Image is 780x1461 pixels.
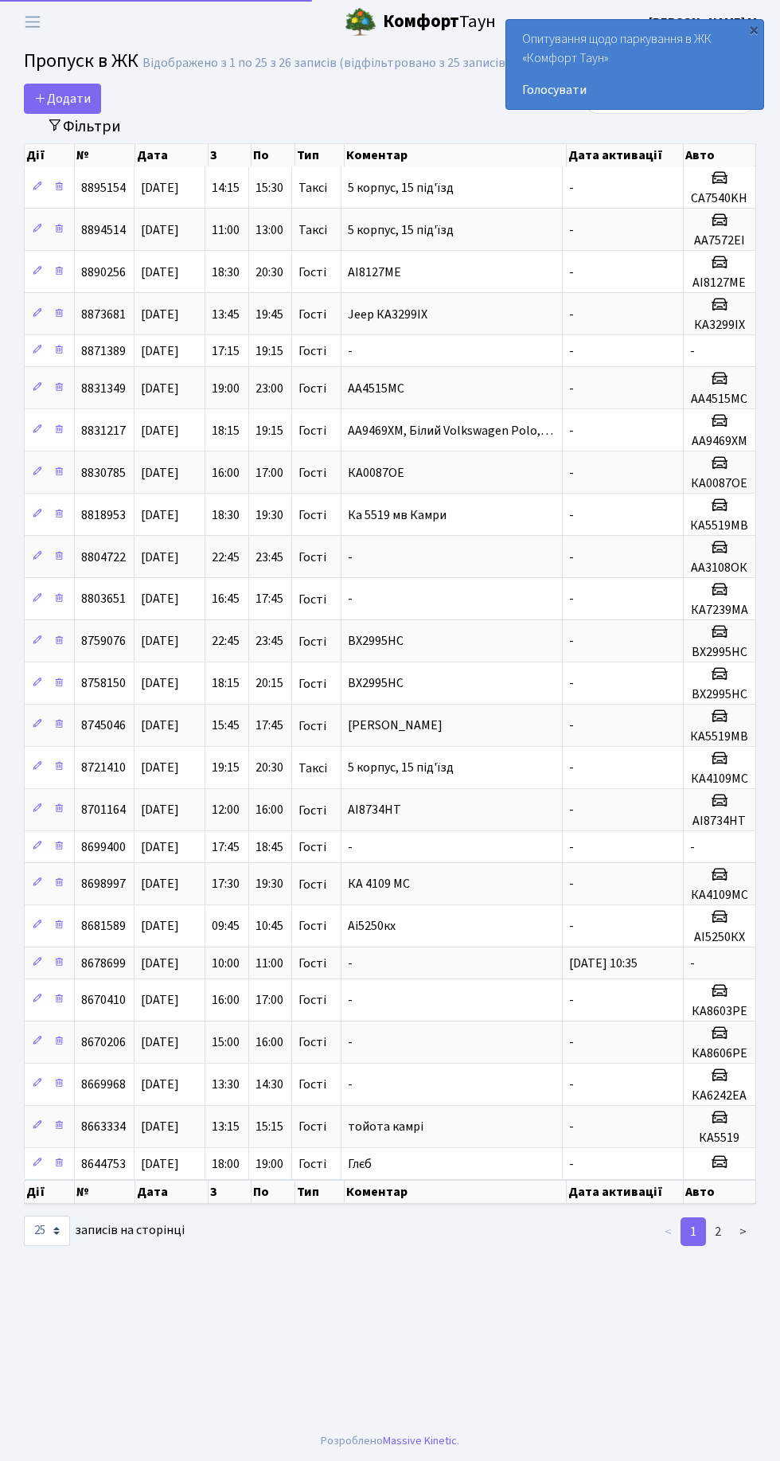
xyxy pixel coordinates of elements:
[730,1217,756,1246] a: >
[141,380,179,397] span: [DATE]
[348,1076,353,1093] span: -
[348,506,447,524] span: Ка 5519 мв Камри
[255,549,283,566] span: 23:45
[569,838,574,856] span: -
[252,144,295,166] th: По
[81,179,126,197] span: 8895154
[690,1004,749,1019] h5: КА8603РЕ
[298,720,326,732] span: Гості
[255,1118,283,1135] span: 15:15
[298,804,326,817] span: Гості
[212,991,240,1009] span: 16:00
[24,84,101,114] a: Додати
[569,342,574,360] span: -
[569,1076,574,1093] span: -
[212,506,240,524] span: 18:30
[212,221,240,239] span: 11:00
[569,955,638,972] span: [DATE] 10:35
[348,760,454,777] span: 5 корпус, 15 під'їзд
[649,13,761,32] a: [PERSON_NAME] М.
[348,717,443,735] span: [PERSON_NAME]
[690,392,749,407] h5: АА4515МС
[141,422,179,439] span: [DATE]
[690,814,749,829] h5: АІ8734НТ
[255,876,283,893] span: 19:30
[348,1118,423,1135] span: тойота камрі
[569,264,574,281] span: -
[255,991,283,1009] span: 17:00
[81,1155,126,1173] span: 8644753
[298,509,326,522] span: Гості
[75,144,135,166] th: №
[298,920,326,932] span: Гості
[348,991,353,1009] span: -
[569,221,574,239] span: -
[348,179,454,197] span: 5 корпус, 15 під'їзд
[141,955,179,972] span: [DATE]
[141,306,179,323] span: [DATE]
[298,382,326,395] span: Гості
[681,1217,706,1246] a: 1
[690,233,749,248] h5: AA7572EI
[298,762,327,775] span: Таксі
[255,633,283,650] span: 23:45
[569,380,574,397] span: -
[141,591,179,608] span: [DATE]
[690,955,695,972] span: -
[569,1033,574,1051] span: -
[690,434,749,449] h5: AA9469XM
[522,80,747,100] a: Голосувати
[81,991,126,1009] span: 8670410
[690,342,695,360] span: -
[212,633,240,650] span: 22:45
[212,549,240,566] span: 22:45
[569,633,574,650] span: -
[135,144,209,166] th: Дата
[212,917,240,935] span: 09:45
[569,306,574,323] span: -
[348,955,353,972] span: -
[141,179,179,197] span: [DATE]
[569,506,574,524] span: -
[345,144,567,166] th: Коментар
[212,675,240,693] span: 18:15
[81,633,126,650] span: 8759076
[141,549,179,566] span: [DATE]
[690,645,749,660] h5: ВХ2995НС
[298,994,326,1006] span: Гості
[690,888,749,903] h5: КА4109МС
[383,9,496,36] span: Таун
[81,342,126,360] span: 8871389
[255,917,283,935] span: 10:45
[252,1180,295,1204] th: По
[141,1033,179,1051] span: [DATE]
[255,464,283,482] span: 17:00
[141,876,179,893] span: [DATE]
[81,1076,126,1093] span: 8669968
[255,342,283,360] span: 19:15
[24,47,138,75] span: Пропуск в ЖК
[212,380,240,397] span: 19:00
[298,308,326,321] span: Гості
[348,591,353,608] span: -
[298,1120,326,1133] span: Гості
[690,1131,749,1146] h5: КА5519
[13,9,53,35] button: Переключити навігацію
[24,1216,70,1246] select: записів на сторінці
[212,1033,240,1051] span: 15:00
[34,90,91,107] span: Додати
[141,838,179,856] span: [DATE]
[81,675,126,693] span: 8758150
[81,306,126,323] span: 8873681
[255,675,283,693] span: 20:15
[298,678,326,690] span: Гості
[569,876,574,893] span: -
[345,6,376,38] img: logo.png
[345,1180,567,1204] th: Коментар
[569,717,574,735] span: -
[348,221,454,239] span: 5 корпус, 15 під'їзд
[81,1033,126,1051] span: 8670206
[690,561,749,576] h5: АА3108ОК
[141,264,179,281] span: [DATE]
[690,729,749,744] h5: КА5519МВ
